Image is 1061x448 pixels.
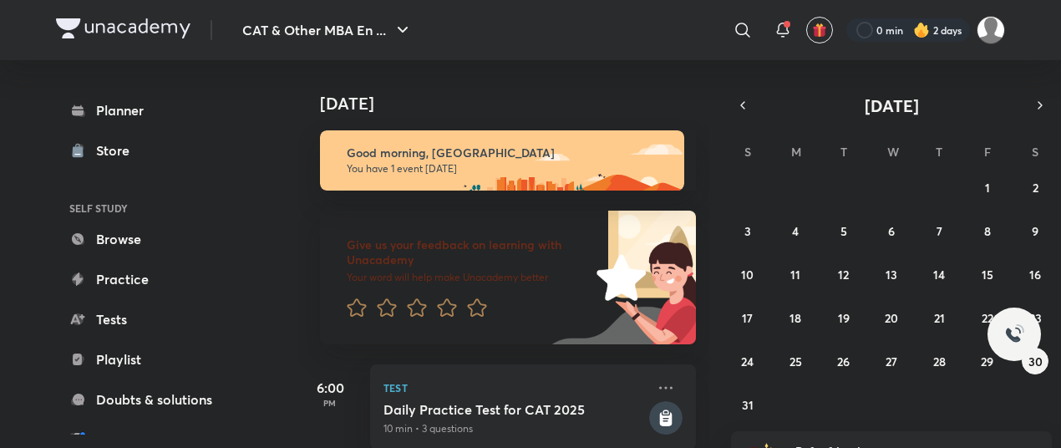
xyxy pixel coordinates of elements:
button: August 6, 2025 [878,217,905,244]
abbr: August 14, 2025 [933,267,945,283]
abbr: August 6, 2025 [888,223,895,239]
img: Avinash Tibrewal [977,16,1005,44]
abbr: August 2, 2025 [1033,180,1038,196]
abbr: August 10, 2025 [741,267,754,283]
p: Test [383,378,646,398]
abbr: August 22, 2025 [982,310,993,326]
button: August 11, 2025 [782,261,809,288]
a: Doubts & solutions [56,383,250,416]
button: August 18, 2025 [782,304,809,331]
img: feedback_image [540,211,696,344]
abbr: August 16, 2025 [1029,267,1041,283]
button: August 12, 2025 [830,261,857,288]
h4: [DATE] [320,94,713,114]
button: August 20, 2025 [878,304,905,331]
button: August 8, 2025 [974,217,1001,244]
abbr: Monday [791,144,801,160]
abbr: August 9, 2025 [1032,223,1038,239]
img: avatar [812,23,827,38]
button: August 19, 2025 [830,304,857,331]
a: Practice [56,262,250,296]
button: August 13, 2025 [878,261,905,288]
abbr: August 12, 2025 [838,267,849,283]
p: Your word will help make Unacademy better [347,271,591,284]
button: August 15, 2025 [974,261,1001,288]
a: Planner [56,94,250,127]
button: [DATE] [754,94,1028,117]
abbr: August 26, 2025 [837,354,850,369]
abbr: August 25, 2025 [789,354,802,369]
button: August 1, 2025 [974,174,1001,201]
p: You have 1 event [DATE] [347,162,669,176]
button: August 25, 2025 [782,348,809,374]
a: Store [56,134,250,167]
abbr: August 5, 2025 [840,223,847,239]
button: August 2, 2025 [1022,174,1048,201]
a: Company Logo [56,18,190,43]
button: August 23, 2025 [1022,304,1048,331]
img: morning [320,130,684,191]
div: Store [96,140,140,160]
abbr: August 31, 2025 [742,397,754,413]
h6: SELF STUDY [56,194,250,222]
abbr: August 1, 2025 [985,180,990,196]
button: August 22, 2025 [974,304,1001,331]
button: August 17, 2025 [734,304,761,331]
abbr: August 15, 2025 [982,267,993,283]
a: Tests [56,303,250,336]
p: 10 min • 3 questions [383,421,646,436]
span: [DATE] [865,94,919,117]
h5: Daily Practice Test for CAT 2025 [383,401,646,418]
abbr: August 27, 2025 [886,354,897,369]
a: Browse [56,222,250,256]
button: August 24, 2025 [734,348,761,374]
abbr: August 19, 2025 [838,310,850,326]
abbr: August 18, 2025 [789,310,801,326]
button: August 16, 2025 [1022,261,1048,288]
button: August 28, 2025 [926,348,952,374]
button: August 31, 2025 [734,391,761,418]
button: August 9, 2025 [1022,217,1048,244]
img: streak [913,22,930,38]
button: August 14, 2025 [926,261,952,288]
button: August 26, 2025 [830,348,857,374]
abbr: August 28, 2025 [933,354,946,369]
abbr: August 8, 2025 [984,223,991,239]
p: PM [297,398,363,408]
abbr: Tuesday [840,144,847,160]
button: August 3, 2025 [734,217,761,244]
abbr: August 11, 2025 [790,267,800,283]
abbr: August 4, 2025 [792,223,799,239]
h6: Give us your feedback on learning with Unacademy [347,237,591,267]
button: August 21, 2025 [926,304,952,331]
h6: Good morning, [GEOGRAPHIC_DATA] [347,145,669,160]
button: August 27, 2025 [878,348,905,374]
abbr: August 23, 2025 [1029,310,1042,326]
abbr: Sunday [744,144,751,160]
abbr: August 24, 2025 [741,354,754,369]
button: avatar [806,17,833,43]
button: August 4, 2025 [782,217,809,244]
abbr: August 29, 2025 [981,354,993,369]
button: August 29, 2025 [974,348,1001,374]
abbr: Wednesday [887,144,899,160]
abbr: August 3, 2025 [744,223,751,239]
abbr: August 13, 2025 [886,267,897,283]
abbr: August 7, 2025 [937,223,942,239]
abbr: August 20, 2025 [885,310,898,326]
button: August 5, 2025 [830,217,857,244]
h5: 6:00 [297,378,363,398]
a: Playlist [56,343,250,376]
abbr: Saturday [1032,144,1038,160]
img: ttu [1004,324,1024,344]
img: Company Logo [56,18,190,38]
abbr: Thursday [936,144,942,160]
button: August 30, 2025 [1022,348,1048,374]
button: August 7, 2025 [926,217,952,244]
abbr: August 30, 2025 [1028,354,1043,369]
abbr: Friday [984,144,991,160]
button: August 10, 2025 [734,261,761,288]
abbr: August 21, 2025 [934,310,945,326]
button: CAT & Other MBA En ... [232,13,423,47]
abbr: August 17, 2025 [742,310,753,326]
